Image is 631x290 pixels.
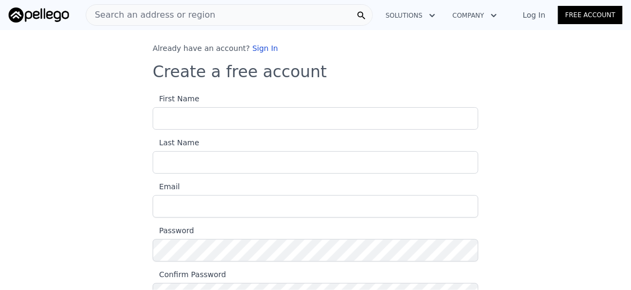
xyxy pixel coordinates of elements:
button: Company [444,6,506,25]
span: Email [153,182,180,191]
button: Solutions [377,6,444,25]
span: Confirm Password [153,270,226,279]
a: Log In [510,10,558,20]
span: First Name [153,94,199,103]
input: Email [153,195,478,218]
span: Last Name [153,138,199,147]
input: First Name [153,107,478,130]
input: Password [153,239,478,262]
input: Last Name [153,151,478,174]
span: Search an address or region [86,9,215,21]
div: Already have an account? [153,43,478,54]
a: Sign In [252,44,278,53]
span: Password [153,226,194,235]
a: Free Account [558,6,622,24]
h3: Create a free account [153,62,478,81]
img: Pellego [9,8,69,23]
